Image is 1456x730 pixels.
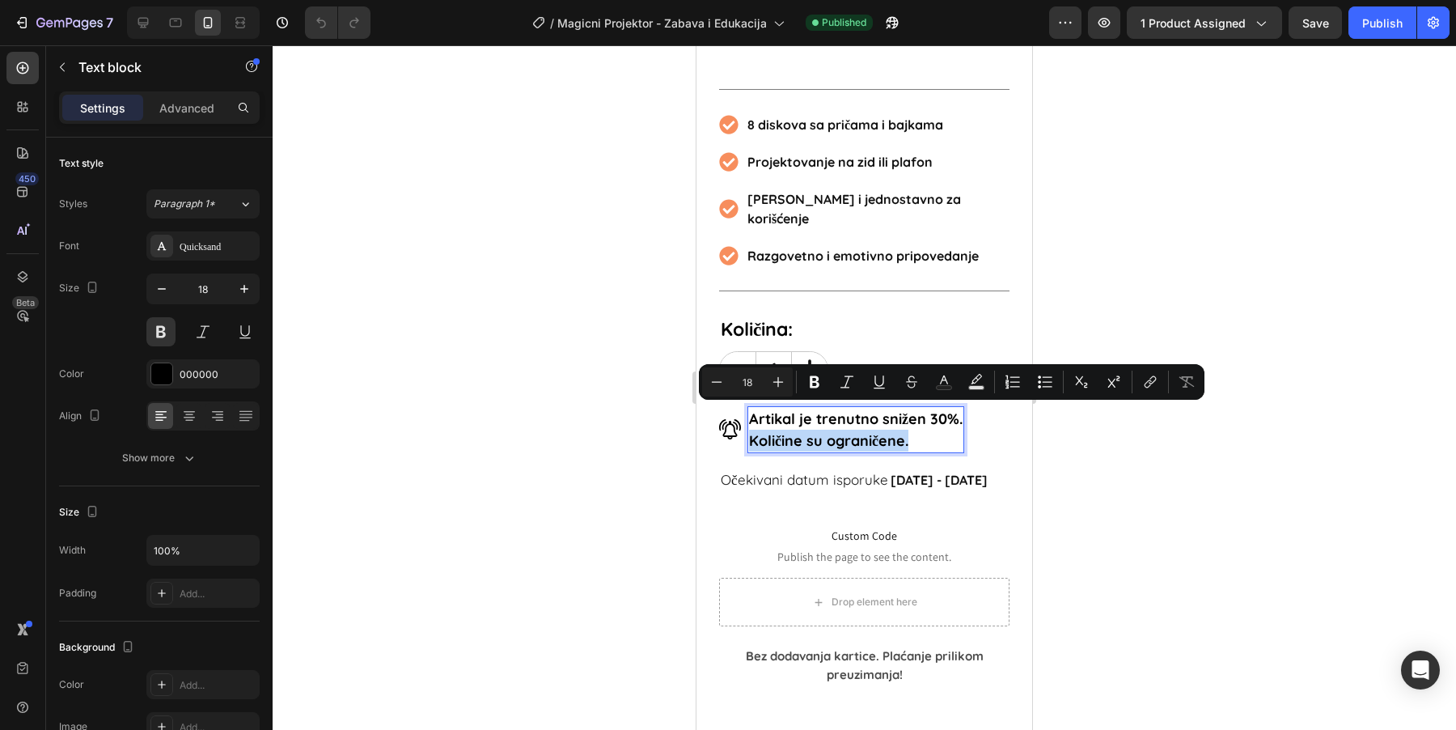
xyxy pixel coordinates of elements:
div: Quicksand [180,240,256,254]
div: Color [59,367,84,381]
iframe: Design area [696,45,1032,730]
div: Size [59,502,102,524]
button: 1 product assigned [1127,6,1282,39]
div: Publish [1362,15,1403,32]
div: Font [59,239,79,253]
button: 7 [6,6,121,39]
div: Align [59,405,104,427]
div: 000000 [180,367,256,382]
div: Editor contextual toolbar [699,364,1204,400]
div: Color [59,677,84,692]
button: Save [1289,6,1342,39]
div: Text style [59,156,104,171]
div: Size [59,278,102,299]
p: Advanced [159,100,214,117]
span: Published [822,15,866,30]
div: Beta [12,296,39,309]
div: 450 [15,172,39,185]
div: Show more [122,450,197,466]
button: Paragraph 1* [146,189,260,219]
span: Paragraph 1* [154,197,215,211]
input: Auto [147,536,259,565]
div: Styles [59,197,87,211]
span: 1 product assigned [1141,15,1246,32]
button: Publish [1348,6,1416,39]
div: Add... [180,587,256,601]
div: Padding [59,586,96,601]
div: Add... [180,678,256,693]
p: Text block [78,57,216,77]
span: Save [1302,16,1329,30]
span: / [550,15,554,32]
div: Width [59,543,86,558]
p: Settings [80,100,125,117]
div: Open Intercom Messenger [1401,651,1440,690]
span: Magicni Projektor - Zabava i Edukacija [557,15,767,32]
button: Show more [59,444,260,473]
div: Background [59,637,138,659]
div: Undo/Redo [305,6,370,39]
p: 7 [106,13,113,32]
